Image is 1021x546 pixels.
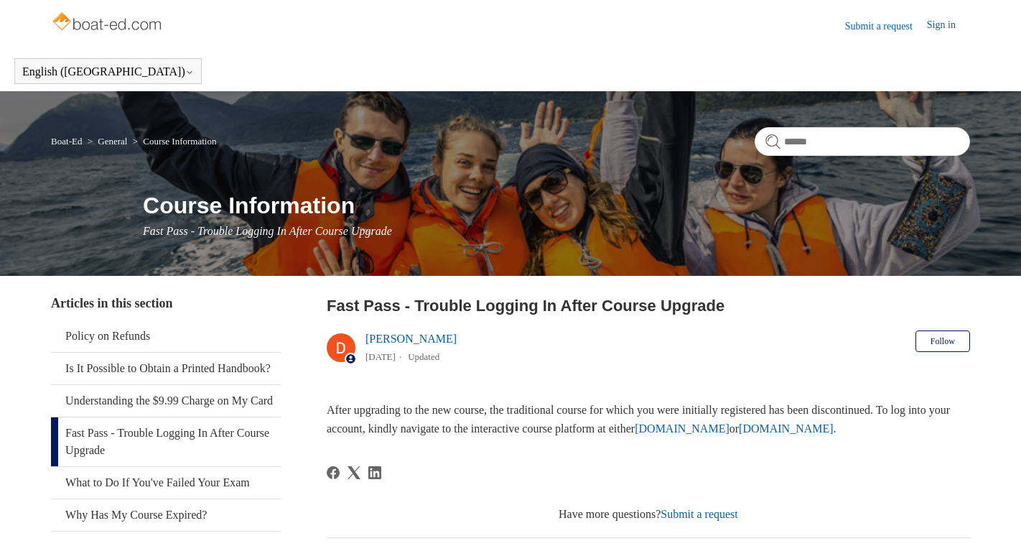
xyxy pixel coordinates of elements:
[928,498,1011,535] div: Chat Support
[51,320,281,352] a: Policy on Refunds
[51,9,165,37] img: Boat-Ed Help Center home page
[22,65,194,78] button: English ([GEOGRAPHIC_DATA])
[143,225,392,237] span: Fast Pass - Trouble Logging In After Course Upgrade
[408,351,439,362] li: Updated
[755,127,970,156] input: Search
[143,136,216,147] a: Course Information
[915,330,970,352] button: Follow Article
[635,422,729,435] a: [DOMAIN_NAME]
[51,499,281,531] a: Why Has My Course Expired?
[327,466,340,479] a: Facebook
[365,333,457,345] a: [PERSON_NAME]
[51,417,281,466] a: Fast Pass - Trouble Logging In After Course Upgrade
[368,466,381,479] a: LinkedIn
[51,353,281,384] a: Is It Possible to Obtain a Printed Handbook?
[927,17,970,34] a: Sign in
[327,404,950,435] span: After upgrading to the new course, the traditional course for which you were initially registered...
[845,19,927,34] a: Submit a request
[130,136,217,147] li: Course Information
[348,466,360,479] svg: Share this page on X Corp
[51,296,172,310] span: Articles in this section
[51,467,281,499] a: What to Do If You've Failed Your Exam
[143,188,970,223] h1: Course Information
[98,136,127,147] a: General
[739,422,834,435] a: [DOMAIN_NAME]
[85,136,130,147] li: General
[327,506,970,523] div: Have more questions?
[365,351,396,362] time: 03/01/2024, 13:18
[348,466,360,479] a: X Corp
[327,466,340,479] svg: Share this page on Facebook
[327,294,970,318] h2: Fast Pass - Trouble Logging In After Course Upgrade
[51,385,281,417] a: Understanding the $9.99 Charge on My Card
[51,136,85,147] li: Boat-Ed
[368,466,381,479] svg: Share this page on LinkedIn
[51,136,82,147] a: Boat-Ed
[661,508,738,520] a: Submit a request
